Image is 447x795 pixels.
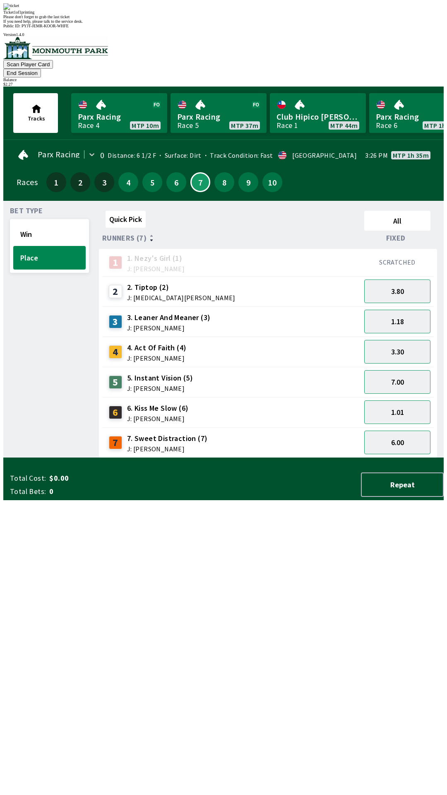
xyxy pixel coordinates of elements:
[106,211,146,228] button: Quick Pick
[330,122,358,129] span: MTP 44m
[364,400,430,424] button: 1.01
[276,122,298,129] div: Race 1
[368,480,436,489] span: Repeat
[28,115,45,122] span: Tracks
[109,406,122,419] div: 6
[270,93,366,133] a: Club Hipico [PERSON_NAME]Race 1MTP 44m
[22,24,69,28] span: PYJT-JEMR-KOOR-WHFE
[156,151,202,159] span: Surface: Dirt
[386,235,406,241] span: Fixed
[391,377,404,387] span: 7.00
[190,172,210,192] button: 7
[78,111,161,122] span: Parx Racing
[391,438,404,447] span: 6.00
[17,179,38,185] div: Races
[364,340,430,364] button: 3.30
[72,179,88,185] span: 2
[3,69,41,77] button: End Session
[368,216,427,226] span: All
[364,310,430,333] button: 1.18
[109,376,122,389] div: 5
[214,172,234,192] button: 8
[127,373,193,383] span: 5. Instant Vision (5)
[127,294,236,301] span: J: [MEDICAL_DATA][PERSON_NAME]
[361,234,434,242] div: Fixed
[142,172,162,192] button: 5
[3,10,444,14] div: Ticket 1 of 1 printing
[132,122,159,129] span: MTP 10m
[127,265,185,272] span: J: [PERSON_NAME]
[127,433,208,444] span: 7. Sweet Distraction (7)
[168,179,184,185] span: 6
[108,151,156,159] span: Distance: 6 1/2 F
[13,93,58,133] button: Tracks
[109,315,122,328] div: 3
[127,403,189,414] span: 6. Kiss Me Slow (6)
[376,122,397,129] div: Race 6
[391,407,404,417] span: 1.01
[127,325,211,331] span: J: [PERSON_NAME]
[13,222,86,246] button: Win
[78,122,99,129] div: Race 4
[127,253,185,264] span: 1. Nezy's Girl (1)
[102,235,147,241] span: Runners (7)
[3,3,19,10] img: ticket
[264,179,280,185] span: 10
[127,312,211,323] span: 3. Leaner And Meaner (3)
[127,355,187,361] span: J: [PERSON_NAME]
[292,152,357,159] div: [GEOGRAPHIC_DATA]
[262,172,282,192] button: 10
[177,122,199,129] div: Race 5
[240,179,256,185] span: 9
[238,172,258,192] button: 9
[109,345,122,359] div: 4
[177,111,260,122] span: Parx Racing
[144,179,160,185] span: 5
[127,342,187,353] span: 4. Act Of Faith (4)
[102,234,361,242] div: Runners (7)
[3,77,444,82] div: Balance
[3,24,444,28] div: Public ID:
[20,253,79,263] span: Place
[71,93,167,133] a: Parx RacingRace 4MTP 10m
[391,347,404,357] span: 3.30
[127,385,193,392] span: J: [PERSON_NAME]
[38,151,80,158] span: Parx Racing
[193,180,207,184] span: 7
[49,473,180,483] span: $0.00
[120,179,136,185] span: 4
[100,152,105,159] div: 0
[364,211,430,231] button: All
[48,179,64,185] span: 1
[3,19,83,24] span: If you need help, please talk to the service desk.
[365,152,388,159] span: 3:26 PM
[46,172,66,192] button: 1
[109,256,122,269] div: 1
[94,172,114,192] button: 3
[10,473,46,483] span: Total Cost:
[391,317,404,326] span: 1.18
[364,258,430,266] div: SCRATCHED
[361,472,444,497] button: Repeat
[109,285,122,298] div: 2
[171,93,267,133] a: Parx RacingRace 5MTP 37m
[70,172,90,192] button: 2
[3,32,444,37] div: Version 1.4.0
[10,207,43,214] span: Bet Type
[109,436,122,449] div: 7
[3,37,108,59] img: venue logo
[276,111,359,122] span: Club Hipico [PERSON_NAME]
[109,214,142,224] span: Quick Pick
[391,287,404,296] span: 3.80
[216,179,232,185] span: 8
[202,151,273,159] span: Track Condition: Fast
[166,172,186,192] button: 6
[3,60,53,69] button: Scan Player Card
[20,229,79,239] span: Win
[3,14,444,19] div: Please don't forget to grab the last ticket
[49,487,180,496] span: 0
[96,179,112,185] span: 3
[127,282,236,293] span: 2. Tiptop (2)
[364,370,430,394] button: 7.00
[118,172,138,192] button: 4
